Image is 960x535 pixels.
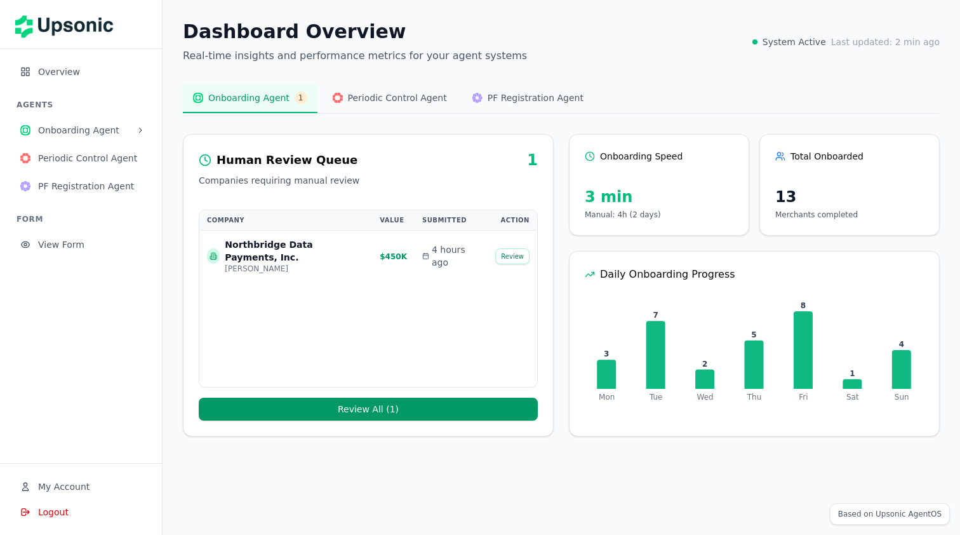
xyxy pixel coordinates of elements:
div: [PERSON_NAME] [225,264,364,274]
span: My Account [38,480,90,493]
tspan: 1 [850,369,855,378]
p: Manual: 4h (2 days) [585,210,733,220]
span: View Form [38,238,142,251]
span: PF Registration Agent [488,91,583,104]
button: Onboarding AgentOnboarding Agent [10,118,152,143]
tspan: Sat [846,393,859,402]
img: Upsonic [15,6,122,42]
h3: FORM [17,214,152,224]
span: System Active [763,36,826,48]
span: 1 [295,91,307,104]
span: Periodic Control Agent [348,91,447,104]
p: Companies requiring manual review [199,174,538,187]
div: Onboarding Speed [585,150,733,163]
tspan: 8 [801,301,806,310]
span: Logout [38,506,69,518]
p: Real-time insights and performance metrics for your agent systems [183,48,527,64]
button: Overview [10,59,152,85]
tspan: Tue [649,393,663,402]
div: Human Review Queue [217,151,357,169]
tspan: 4 [899,340,904,349]
div: Total Onboarded [775,150,924,163]
tspan: Mon [599,393,615,402]
h3: AGENTS [17,100,152,110]
a: View Form [10,240,152,252]
div: 13 [775,187,924,207]
a: Overview [10,67,152,79]
tspan: Sun [895,393,909,402]
span: Onboarding Agent [38,124,131,137]
tspan: 7 [653,311,658,320]
tspan: 2 [702,360,707,369]
span: Last updated: 2 min ago [831,36,940,48]
div: 1 [527,150,538,170]
button: PF Registration AgentPF Registration Agent [462,84,594,113]
div: 4 hours ago [422,243,480,269]
img: Onboarding Agent [20,125,30,135]
th: Company [199,210,372,231]
div: 3 min [585,187,733,207]
button: PF Registration AgentPF Registration Agent [10,173,152,199]
tspan: Fri [799,393,808,402]
tspan: Wed [697,393,713,402]
span: $450K [380,252,407,261]
img: PF Registration Agent [472,93,483,103]
div: Northbridge Data Payments, Inc. [225,238,364,264]
button: Periodic Control AgentPeriodic Control Agent [323,84,457,113]
span: Periodic Control Agent [38,152,142,165]
th: Action [488,210,537,231]
span: PF Registration Agent [38,180,142,193]
h1: Dashboard Overview [183,20,527,43]
tspan: Thu [747,393,762,402]
span: Overview [38,65,142,78]
img: Periodic Control Agent [20,153,30,163]
a: My Account [10,482,152,494]
span: Onboarding Agent [208,91,290,104]
button: Review All (1) [199,398,538,421]
button: Periodic Control AgentPeriodic Control Agent [10,146,152,171]
button: Onboarding AgentOnboarding Agent1 [183,84,317,113]
th: Submitted [415,210,488,231]
tspan: 3 [604,349,609,358]
button: Logout [10,499,152,525]
button: View Form [10,232,152,257]
p: Merchants completed [775,210,924,220]
a: Periodic Control AgentPeriodic Control Agent [10,154,152,166]
button: My Account [10,474,152,499]
tspan: 5 [751,330,756,339]
button: Review [495,248,530,264]
img: PF Registration Agent [20,181,30,191]
a: PF Registration AgentPF Registration Agent [10,182,152,194]
th: Value [372,210,415,231]
img: Onboarding Agent [193,93,203,103]
div: Daily Onboarding Progress [585,267,924,282]
img: Periodic Control Agent [333,93,343,103]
